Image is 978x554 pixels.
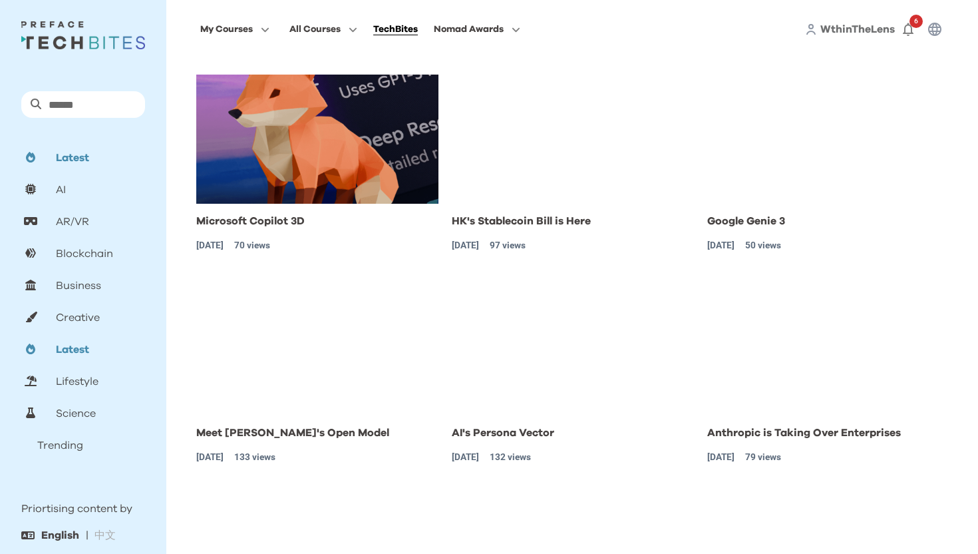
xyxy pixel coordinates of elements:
[56,278,101,294] p: Business
[820,24,895,35] span: WthinTheLens
[234,450,275,464] p: 133 views
[490,238,526,252] p: 97 views
[56,310,100,326] p: Creative
[707,214,785,228] p: Google Genie 3
[452,426,554,439] p: AI's Persona Vector
[234,238,270,252] p: 70 views
[86,522,88,549] div: |
[196,426,389,464] a: Meet [PERSON_NAME]'s Open Model[DATE]133 views
[94,527,116,543] p: 中文
[196,214,305,228] p: Microsoft Copilot 3D
[707,450,734,464] p: [DATE]
[285,21,361,38] button: All Courses
[745,238,781,252] p: 50 views
[37,437,83,453] p: Trending
[909,15,923,28] span: 6
[200,21,253,37] span: My Courses
[820,21,895,37] a: WthinTheLens
[196,214,305,252] a: Microsoft Copilot 3D[DATE]70 views
[430,21,524,38] button: Nomad Awards
[56,342,89,358] p: Latest
[452,214,591,228] p: HK's Stablecoin Bill is Here
[707,426,901,464] a: Anthropic is Taking Over Enterprises[DATE]79 views
[707,426,901,439] p: Anthropic is Taking Over Enterprises
[707,75,949,204] img: Google Genie 3
[196,450,224,464] p: [DATE]
[452,214,591,252] a: HK's Stablecoin Bill is Here[DATE]97 views
[289,21,341,37] span: All Courses
[895,16,921,43] button: 6
[707,214,785,252] a: Google Genie 3[DATE]50 views
[490,450,531,464] p: 132 views
[88,522,122,549] button: 中文
[35,522,86,549] button: English
[707,287,949,416] img: Anthropic is Taking Over Enterprises
[707,238,734,252] p: [DATE]
[56,214,89,230] p: AR/VR
[21,501,132,517] p: Priortising content by
[452,75,694,204] img: HK's Stablecoin Bill is Here
[56,374,98,390] p: Lifestyle
[56,182,66,198] p: AI
[196,287,438,416] img: Meet OpenAI's Open Model
[196,75,438,204] img: Microsoft Copilot 3D
[452,426,554,464] a: AI's Persona Vector[DATE]132 views
[452,287,694,416] img: AI's Persona Vector
[196,238,224,252] p: [DATE]
[56,246,113,262] p: Blockchain
[56,406,96,421] p: Science
[434,21,504,37] span: Nomad Awards
[196,21,273,38] button: My Courses
[452,238,479,252] p: [DATE]
[452,450,479,464] p: [DATE]
[56,150,89,166] p: Latest
[41,527,79,543] p: English
[745,450,781,464] p: 79 views
[21,21,145,49] img: Techbites Logo
[196,426,389,439] p: Meet [PERSON_NAME]'s Open Model
[373,21,418,37] div: TechBites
